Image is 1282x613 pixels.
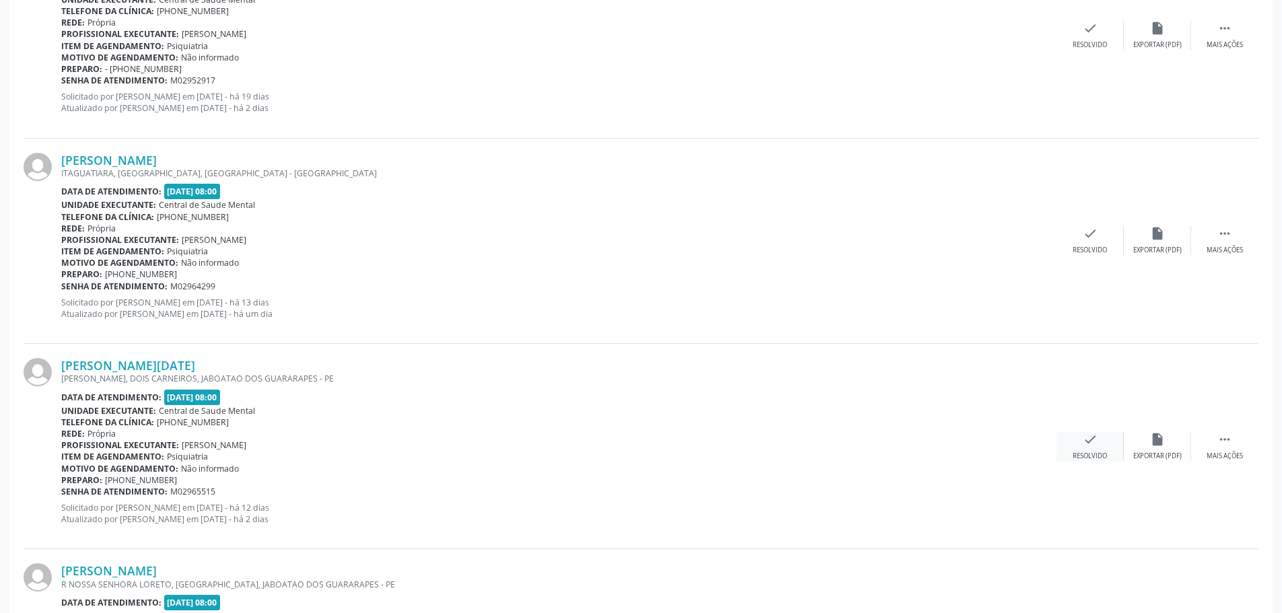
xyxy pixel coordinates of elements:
[170,75,215,86] span: M02952917
[1217,21,1232,36] i: 
[61,75,168,86] b: Senha de atendimento:
[181,52,239,63] span: Não informado
[61,358,195,373] a: [PERSON_NAME][DATE]
[157,417,229,428] span: [PHONE_NUMBER]
[61,502,1057,525] p: Solicitado por [PERSON_NAME] em [DATE] - há 12 dias Atualizado por [PERSON_NAME] em [DATE] - há 2...
[181,463,239,474] span: Não informado
[61,257,178,268] b: Motivo de agendamento:
[61,463,178,474] b: Motivo de agendamento:
[61,186,162,197] b: Data de atendimento:
[61,563,157,578] a: [PERSON_NAME]
[61,417,154,428] b: Telefone da clínica:
[1150,21,1165,36] i: insert_drive_file
[61,439,179,451] b: Profissional executante:
[1207,40,1243,50] div: Mais ações
[61,223,85,234] b: Rede:
[167,246,208,257] span: Psiquiatria
[61,373,1057,384] div: [PERSON_NAME], DOIS CARNEIROS, JABOATAO DOS GUARARAPES - PE
[182,28,246,40] span: [PERSON_NAME]
[61,234,179,246] b: Profissional executante:
[170,486,215,497] span: M02965515
[61,297,1057,320] p: Solicitado por [PERSON_NAME] em [DATE] - há 13 dias Atualizado por [PERSON_NAME] em [DATE] - há u...
[1133,246,1182,255] div: Exportar (PDF)
[61,451,164,462] b: Item de agendamento:
[61,246,164,257] b: Item de agendamento:
[159,199,255,211] span: Central de Saude Mental
[1133,40,1182,50] div: Exportar (PDF)
[61,486,168,497] b: Senha de atendimento:
[1207,452,1243,461] div: Mais ações
[61,405,156,417] b: Unidade executante:
[61,199,156,211] b: Unidade executante:
[87,17,116,28] span: Própria
[61,153,157,168] a: [PERSON_NAME]
[61,211,154,223] b: Telefone da clínica:
[61,52,178,63] b: Motivo de agendamento:
[1083,226,1098,241] i: check
[61,63,102,75] b: Preparo:
[61,281,168,292] b: Senha de atendimento:
[1217,226,1232,241] i: 
[1207,246,1243,255] div: Mais ações
[105,474,177,486] span: [PHONE_NUMBER]
[157,5,229,17] span: [PHONE_NUMBER]
[170,281,215,292] span: M02964299
[61,40,164,52] b: Item de agendamento:
[164,595,221,610] span: [DATE] 08:00
[87,223,116,234] span: Própria
[24,153,52,181] img: img
[61,17,85,28] b: Rede:
[24,358,52,386] img: img
[1073,452,1107,461] div: Resolvido
[61,474,102,486] b: Preparo:
[61,597,162,608] b: Data de atendimento:
[1083,21,1098,36] i: check
[1073,40,1107,50] div: Resolvido
[157,211,229,223] span: [PHONE_NUMBER]
[164,390,221,405] span: [DATE] 08:00
[87,428,116,439] span: Própria
[1217,432,1232,447] i: 
[182,439,246,451] span: [PERSON_NAME]
[105,268,177,280] span: [PHONE_NUMBER]
[181,257,239,268] span: Não informado
[159,405,255,417] span: Central de Saude Mental
[167,40,208,52] span: Psiquiatria
[182,234,246,246] span: [PERSON_NAME]
[61,392,162,403] b: Data de atendimento:
[61,428,85,439] b: Rede:
[61,91,1057,114] p: Solicitado por [PERSON_NAME] em [DATE] - há 19 dias Atualizado por [PERSON_NAME] em [DATE] - há 2...
[24,563,52,591] img: img
[61,268,102,280] b: Preparo:
[1150,432,1165,447] i: insert_drive_file
[61,5,154,17] b: Telefone da clínica:
[61,579,1057,590] div: R NOSSA SENHORA LORETO, [GEOGRAPHIC_DATA], JABOATAO DOS GUARARAPES - PE
[1150,226,1165,241] i: insert_drive_file
[61,168,1057,179] div: ITAGUATIARA, [GEOGRAPHIC_DATA], [GEOGRAPHIC_DATA] - [GEOGRAPHIC_DATA]
[1133,452,1182,461] div: Exportar (PDF)
[164,184,221,199] span: [DATE] 08:00
[1073,246,1107,255] div: Resolvido
[105,63,182,75] span: - [PHONE_NUMBER]
[61,28,179,40] b: Profissional executante:
[167,451,208,462] span: Psiquiatria
[1083,432,1098,447] i: check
